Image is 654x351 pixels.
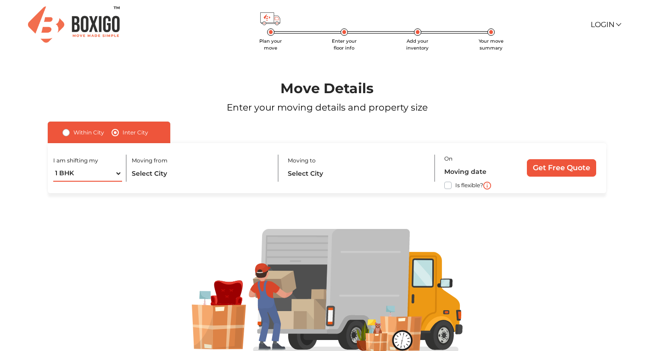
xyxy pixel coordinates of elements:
[288,156,316,165] label: Moving to
[444,155,453,163] label: On
[26,100,628,114] p: Enter your moving details and property size
[26,80,628,97] h1: Move Details
[53,156,98,165] label: I am shifting my
[73,127,104,138] label: Within City
[455,180,483,189] label: Is flexible?
[406,38,429,51] span: Add your inventory
[132,156,168,165] label: Moving from
[132,166,270,182] input: Select City
[591,20,620,29] a: Login
[332,38,357,51] span: Enter your floor info
[259,38,282,51] span: Plan your move
[479,38,503,51] span: Your move summary
[123,127,148,138] label: Inter City
[288,166,426,182] input: Select City
[28,6,120,43] img: Boxigo
[444,164,514,180] input: Moving date
[483,182,491,189] img: i
[527,159,596,177] input: Get Free Quote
